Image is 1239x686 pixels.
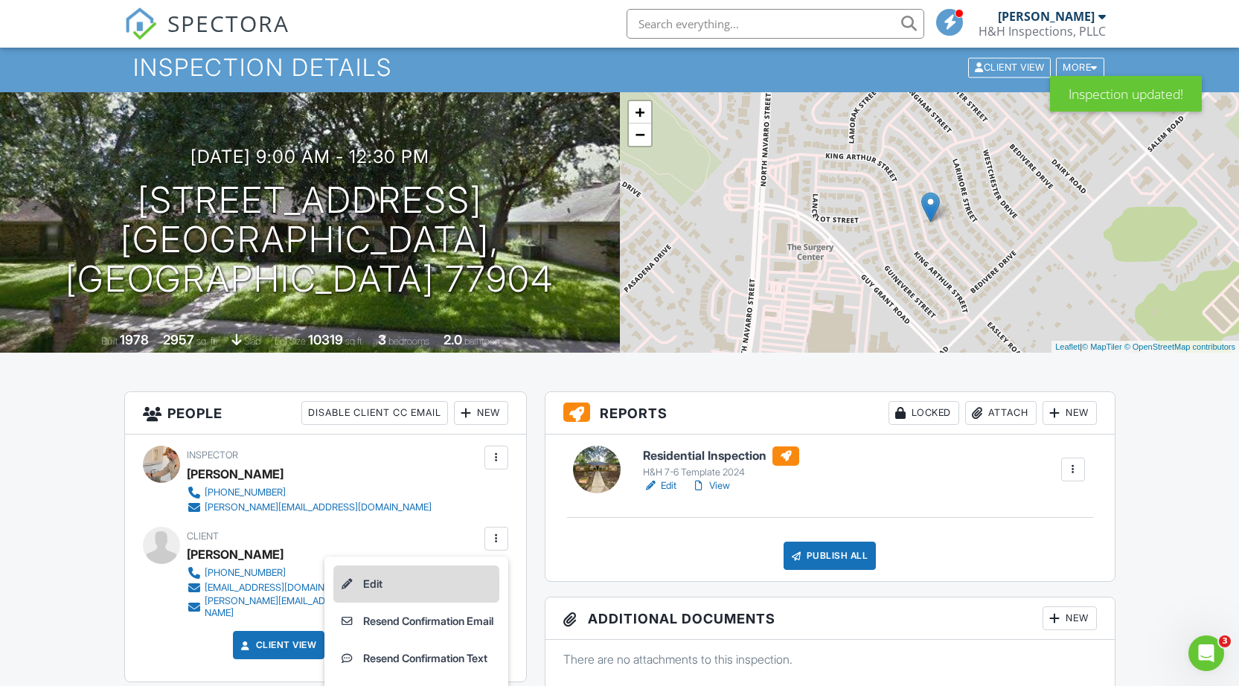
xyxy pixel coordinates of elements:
[163,332,194,347] div: 2957
[784,542,877,570] div: Publish All
[191,147,429,167] h3: [DATE] 9:00 am - 12:30 pm
[691,478,730,493] a: View
[998,9,1095,24] div: [PERSON_NAME]
[187,463,284,485] div: [PERSON_NAME]
[968,57,1051,77] div: Client View
[167,7,289,39] span: SPECTORA
[187,543,284,565] div: [PERSON_NAME]
[333,603,499,640] a: Resend Confirmation Email
[1188,635,1224,671] iframe: Intercom live chat
[187,500,432,515] a: [PERSON_NAME][EMAIL_ADDRESS][DOMAIN_NAME]
[965,401,1037,425] div: Attach
[308,332,343,347] div: 10319
[545,392,1115,435] h3: Reports
[444,332,462,347] div: 2.0
[205,582,358,594] div: [EMAIL_ADDRESS][DOMAIN_NAME]
[629,124,651,146] a: Zoom out
[345,336,364,347] span: sq.ft.
[124,7,157,40] img: The Best Home Inspection Software - Spectora
[133,54,1105,80] h1: Inspection Details
[643,478,676,493] a: Edit
[1219,635,1231,647] span: 3
[205,501,432,513] div: [PERSON_NAME][EMAIL_ADDRESS][DOMAIN_NAME]
[187,595,481,619] a: [PERSON_NAME][EMAIL_ADDRESS][PERSON_NAME][DOMAIN_NAME]
[979,24,1106,39] div: H&H Inspections, PLLC
[643,446,799,479] a: Residential Inspection H&H 7-6 Template 2024
[124,20,289,51] a: SPECTORA
[120,332,149,347] div: 1978
[629,101,651,124] a: Zoom in
[187,485,432,500] a: [PHONE_NUMBER]
[1050,76,1202,112] div: Inspection updated!
[301,401,448,425] div: Disable Client CC Email
[967,61,1054,72] a: Client View
[187,580,481,595] a: [EMAIL_ADDRESS][DOMAIN_NAME]
[643,467,799,478] div: H&H 7-6 Template 2024
[187,565,481,580] a: [PHONE_NUMBER]
[388,336,429,347] span: bedrooms
[333,640,499,677] a: Resend Confirmation Text
[627,9,924,39] input: Search everything...
[1056,57,1104,77] div: More
[1051,341,1239,353] div: |
[238,638,317,653] a: Client View
[333,565,499,603] a: Edit
[205,595,481,619] div: [PERSON_NAME][EMAIL_ADDRESS][PERSON_NAME][DOMAIN_NAME]
[545,597,1115,640] h3: Additional Documents
[24,181,596,298] h1: [STREET_ADDRESS] [GEOGRAPHIC_DATA], [GEOGRAPHIC_DATA] 77904
[244,336,260,347] span: slab
[196,336,217,347] span: sq. ft.
[889,401,959,425] div: Locked
[643,446,799,466] h6: Residential Inspection
[205,567,286,579] div: [PHONE_NUMBER]
[1055,342,1080,351] a: Leaflet
[125,392,526,435] h3: People
[1043,401,1097,425] div: New
[1082,342,1122,351] a: © MapTiler
[1043,606,1097,630] div: New
[1124,342,1235,351] a: © OpenStreetMap contributors
[187,449,238,461] span: Inspector
[101,336,118,347] span: Built
[205,487,286,499] div: [PHONE_NUMBER]
[454,401,508,425] div: New
[187,530,219,542] span: Client
[464,336,507,347] span: bathrooms
[275,336,306,347] span: Lot Size
[563,651,1097,667] p: There are no attachments to this inspection.
[378,332,386,347] div: 3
